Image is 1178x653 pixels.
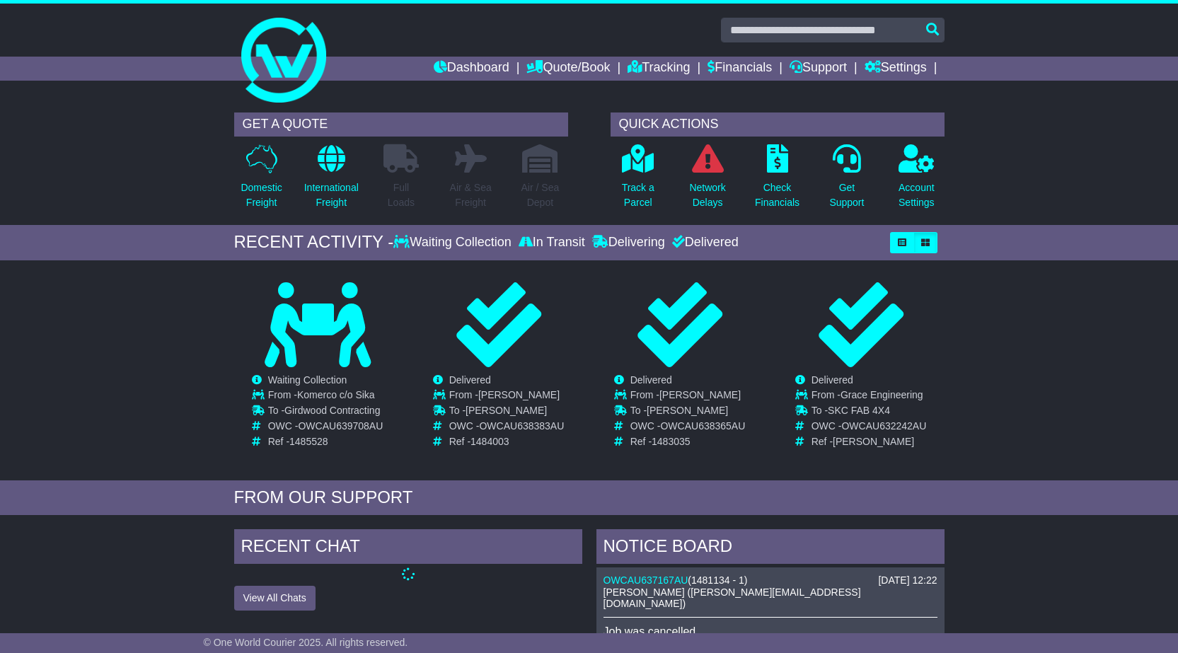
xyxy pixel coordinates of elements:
td: From - [268,389,383,405]
p: Air & Sea Freight [450,180,492,210]
div: ( ) [604,574,937,586]
div: In Transit [515,235,589,250]
td: OWC - [630,420,746,436]
p: International Freight [304,180,359,210]
p: Get Support [829,180,864,210]
div: RECENT CHAT [234,529,582,567]
td: To - [812,405,927,420]
a: DomesticFreight [240,144,282,218]
p: Full Loads [383,180,419,210]
td: From - [812,389,927,405]
td: OWC - [268,420,383,436]
div: RECENT ACTIVITY - [234,232,394,253]
td: OWC - [449,420,565,436]
td: Ref - [268,436,383,448]
a: NetworkDelays [688,144,726,218]
p: Track a Parcel [622,180,654,210]
div: GET A QUOTE [234,112,568,137]
td: From - [630,389,746,405]
div: Waiting Collection [393,235,514,250]
div: NOTICE BOARD [596,529,945,567]
a: Tracking [628,57,690,81]
span: [PERSON_NAME] ([PERSON_NAME][EMAIL_ADDRESS][DOMAIN_NAME]) [604,586,861,610]
a: GetSupport [828,144,865,218]
p: Domestic Freight [241,180,282,210]
p: Network Delays [689,180,725,210]
div: QUICK ACTIONS [611,112,945,137]
td: To - [449,405,565,420]
span: OWCAU638383AU [479,420,564,432]
a: Financials [708,57,772,81]
span: [PERSON_NAME] [478,389,560,400]
td: OWC - [812,420,927,436]
span: 1481134 - 1 [691,574,744,586]
div: [DATE] 12:22 [878,574,937,586]
div: FROM OUR SUPPORT [234,487,945,508]
span: Grace Engineering [841,389,923,400]
a: CheckFinancials [754,144,800,218]
span: [PERSON_NAME] [833,436,914,447]
span: 1485528 [289,436,328,447]
button: View All Chats [234,586,316,611]
a: Quote/Book [526,57,610,81]
span: OWCAU632242AU [841,420,926,432]
td: To - [268,405,383,420]
p: Air / Sea Depot [521,180,560,210]
a: Dashboard [434,57,509,81]
span: Girdwood Contracting [284,405,380,416]
span: Delivered [812,374,853,386]
span: OWCAU638365AU [660,420,745,432]
a: Support [790,57,847,81]
td: From - [449,389,565,405]
td: Ref - [449,436,565,448]
div: Delivering [589,235,669,250]
a: InternationalFreight [304,144,359,218]
span: Delivered [449,374,491,386]
span: Komerco c/o Sika [297,389,375,400]
p: Check Financials [755,180,799,210]
span: Delivered [630,374,672,386]
a: Settings [865,57,927,81]
td: Ref - [812,436,927,448]
p: Account Settings [899,180,935,210]
span: [PERSON_NAME] [659,389,741,400]
span: 1484003 [470,436,509,447]
div: Delivered [669,235,739,250]
td: Ref - [630,436,746,448]
span: [PERSON_NAME] [647,405,728,416]
td: To - [630,405,746,420]
span: © One World Courier 2025. All rights reserved. [204,637,408,648]
span: [PERSON_NAME] [466,405,547,416]
span: OWCAU639708AU [298,420,383,432]
span: SKC FAB 4X4 [828,405,890,416]
span: 1483035 [652,436,691,447]
a: Track aParcel [621,144,655,218]
span: Waiting Collection [268,374,347,386]
a: OWCAU637167AU [604,574,688,586]
a: AccountSettings [898,144,935,218]
p: Job was cancelled [604,625,937,638]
